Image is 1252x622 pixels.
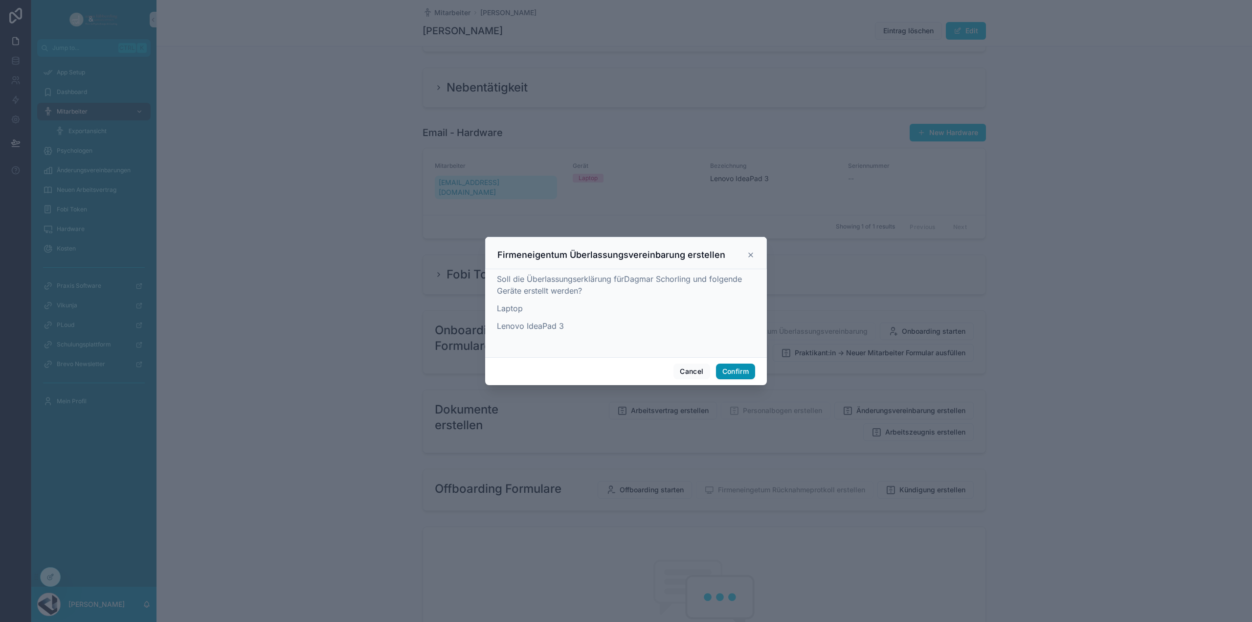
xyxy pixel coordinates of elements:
p: Lenovo IdeaPad 3 [497,320,755,332]
p: Laptop [497,302,755,314]
button: Cancel [673,364,710,379]
button: Confirm [716,364,755,379]
p: Soll die Überlassungserklärung fürDagmar Schorling und folgende Geräte erstellt werden? [497,273,755,297]
h3: Firmeneigentum Überlassungsvereinbarung erstellen [497,249,725,261]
